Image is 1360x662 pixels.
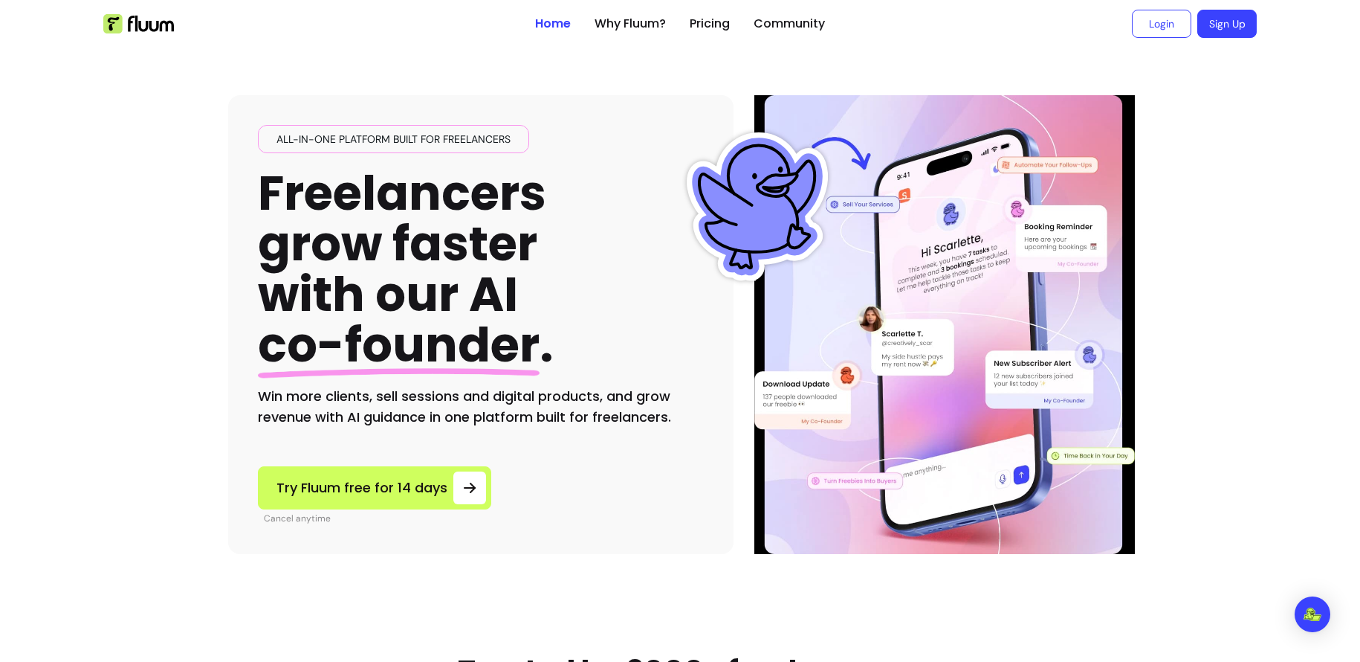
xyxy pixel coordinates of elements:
[1197,10,1257,38] a: Sign Up
[258,386,704,428] h2: Win more clients, sell sessions and digital products, and grow revenue with AI guidance in one pl...
[595,15,666,33] a: Why Fluum?
[1295,597,1330,632] div: Open Intercom Messenger
[258,168,554,371] h1: Freelancers grow faster with our AI .
[258,466,491,510] a: Try Fluum free for 14 days
[264,512,491,524] p: Cancel anytime
[276,478,447,498] span: Try Fluum free for 14 days
[258,312,540,378] span: co-founder
[1132,10,1191,38] a: Login
[754,15,825,33] a: Community
[683,132,832,281] img: Fluum Duck sticker
[757,95,1132,554] img: Hero
[103,14,174,33] img: Fluum Logo
[690,15,730,33] a: Pricing
[535,15,571,33] a: Home
[271,132,517,147] span: All-in-one platform built for freelancers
